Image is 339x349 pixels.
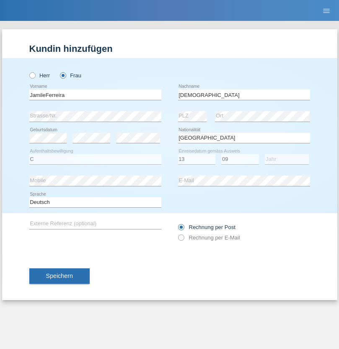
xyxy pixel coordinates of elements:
input: Rechnung per Post [178,224,184,234]
label: Frau [60,72,81,79]
label: Rechnung per E-Mail [178,234,240,241]
input: Herr [29,72,35,78]
label: Herr [29,72,50,79]
i: menu [322,7,331,15]
input: Rechnung per E-Mail [178,234,184,245]
span: Speichern [46,273,73,279]
label: Rechnung per Post [178,224,235,230]
h1: Kundin hinzufügen [29,43,310,54]
input: Frau [60,72,65,78]
button: Speichern [29,268,90,284]
a: menu [318,8,335,13]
